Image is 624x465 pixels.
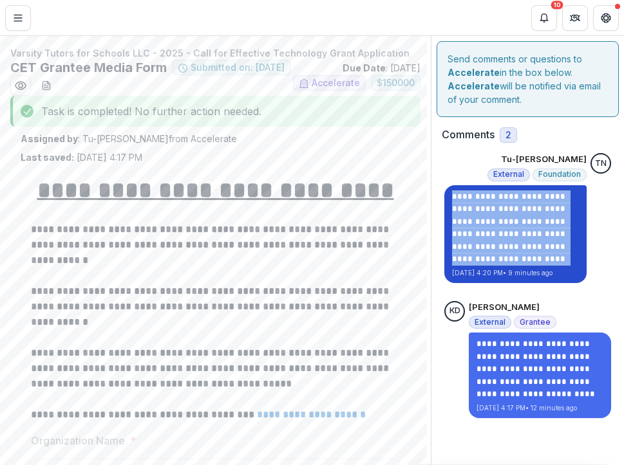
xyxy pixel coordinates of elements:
[449,307,460,315] div: Kelly Dean
[21,150,142,164] p: [DATE] 4:17 PM
[10,46,421,60] p: Varsity Tutors for Schools LLC - 2025 - Call for Effective Technology Grant Application
[21,132,410,145] p: : Tu-[PERSON_NAME] from Accelerate
[191,62,285,73] span: Submitted on: [DATE]
[21,152,74,163] strong: Last saved:
[10,96,421,127] div: Task is completed! No further action needed.
[595,160,607,168] div: Tu-Quyen Nguyen
[10,75,31,96] button: Preview 3abb4526-ed8d-4ba4-a382-1fb567103ae3.pdf
[21,133,78,144] strong: Assigned by
[343,61,421,75] p: : [DATE]
[343,62,386,73] strong: Due Date
[538,170,581,179] span: Foundation
[477,403,603,413] p: [DATE] 4:17 PM • 12 minutes ago
[448,67,500,78] strong: Accelerate
[31,433,125,448] p: Organization Name
[475,318,506,327] span: External
[448,80,500,91] strong: Accelerate
[593,5,619,31] button: Get Help
[312,78,360,89] span: Accelerate
[10,60,167,75] h2: CET Grantee Media Form
[501,153,587,166] p: Tu-[PERSON_NAME]
[377,78,415,89] span: $ 150000
[506,130,511,141] span: 2
[452,268,579,278] p: [DATE] 4:20 PM • 9 minutes ago
[5,5,31,31] button: Toggle Menu
[520,318,551,327] span: Grantee
[551,1,563,10] div: 10
[531,5,557,31] button: Notifications
[493,170,524,179] span: External
[36,75,57,96] button: download-word-button
[469,301,540,314] p: [PERSON_NAME]
[437,41,619,117] div: Send comments or questions to in the box below. will be notified via email of your comment.
[562,5,588,31] button: Partners
[442,129,495,141] h2: Comments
